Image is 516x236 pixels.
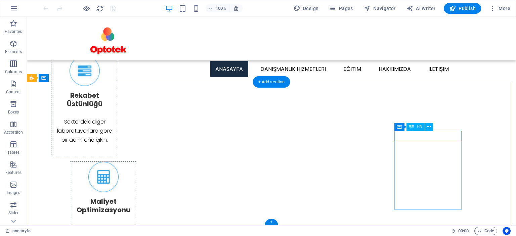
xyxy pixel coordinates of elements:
[96,5,104,12] i: Reload page
[6,89,21,95] p: Content
[96,4,104,12] button: reload
[206,4,229,12] button: 100%
[361,3,398,14] button: Navigator
[489,5,510,12] span: More
[7,150,19,155] p: Tables
[8,210,19,216] p: Slider
[451,227,469,235] h6: Session time
[5,49,22,54] p: Elements
[444,3,481,14] button: Publish
[7,190,20,195] p: Images
[458,227,469,235] span: 00 00
[253,76,290,88] div: + Add section
[327,3,355,14] button: Pages
[5,29,22,34] p: Favorites
[82,4,90,12] button: Click here to leave preview mode and continue editing
[486,3,513,14] button: More
[4,130,23,135] p: Accordion
[216,4,226,12] h6: 100%
[291,3,321,14] button: Design
[329,5,353,12] span: Pages
[404,3,438,14] button: AI Writer
[449,5,476,12] span: Publish
[233,5,239,11] i: On resize automatically adjust zoom level to fit chosen device.
[474,227,497,235] button: Code
[5,227,31,235] a: Click to cancel selection. Double-click to open Pages
[406,5,436,12] span: AI Writer
[463,228,464,233] span: :
[5,170,21,175] p: Features
[417,125,422,129] span: H3
[364,5,396,12] span: Navigator
[265,219,278,225] div: +
[477,227,494,235] span: Code
[294,5,319,12] span: Design
[5,69,22,75] p: Columns
[8,109,19,115] p: Boxes
[503,227,511,235] button: Usercentrics
[291,3,321,14] div: Design (Ctrl+Alt+Y)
